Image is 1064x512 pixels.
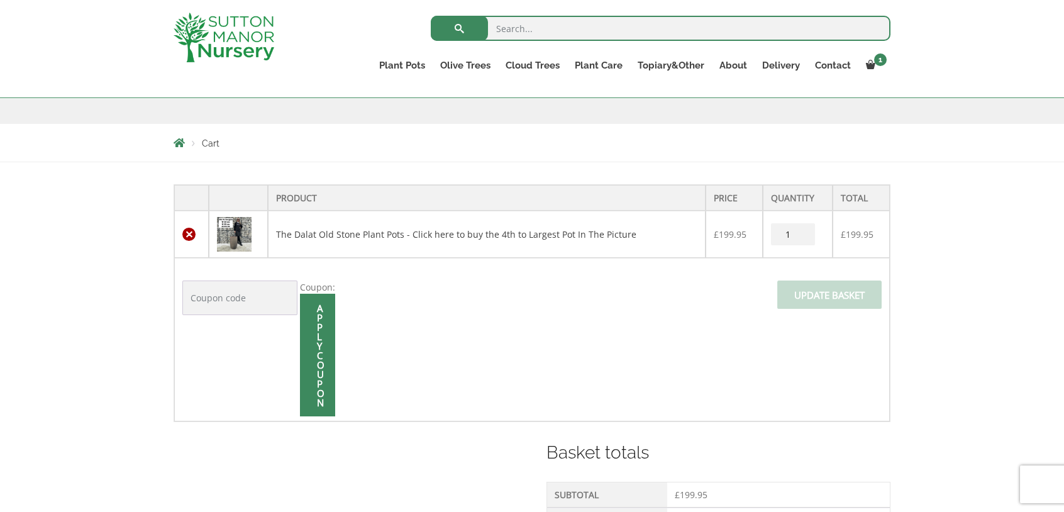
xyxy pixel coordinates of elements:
span: £ [675,489,680,501]
th: Subtotal [547,482,667,508]
img: logo [174,13,274,62]
span: £ [841,228,846,240]
a: The Dalat Old Stone Plant Pots - Click here to buy the 4th to Largest Pot In The Picture [276,228,636,240]
input: Search... [431,16,890,41]
bdi: 199.95 [714,228,746,240]
bdi: 199.95 [675,489,707,501]
input: Apply coupon [300,294,335,416]
a: Plant Care [567,57,630,74]
input: Coupon code [182,281,297,315]
a: About [712,57,755,74]
th: Total [833,185,890,211]
nav: Breadcrumbs [174,138,890,148]
th: Quantity [763,185,833,211]
label: Coupon: [300,281,335,293]
a: 1 [858,57,890,74]
img: Cart - B8A6D04E 44A4 4C21 894D CDB6331086E4 1 105 c [217,217,252,252]
th: Price [706,185,763,211]
a: Remove this item [182,228,196,241]
a: Topiary&Other [630,57,712,74]
h2: Basket totals [546,440,890,466]
a: Contact [807,57,858,74]
span: 1 [874,53,887,66]
input: Product quantity [771,223,815,245]
a: Olive Trees [433,57,498,74]
span: £ [714,228,719,240]
th: Product [268,185,706,211]
a: Plant Pots [372,57,433,74]
bdi: 199.95 [841,228,873,240]
a: Delivery [755,57,807,74]
span: Cart [202,138,219,148]
input: Update basket [777,281,882,309]
a: Cloud Trees [498,57,567,74]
